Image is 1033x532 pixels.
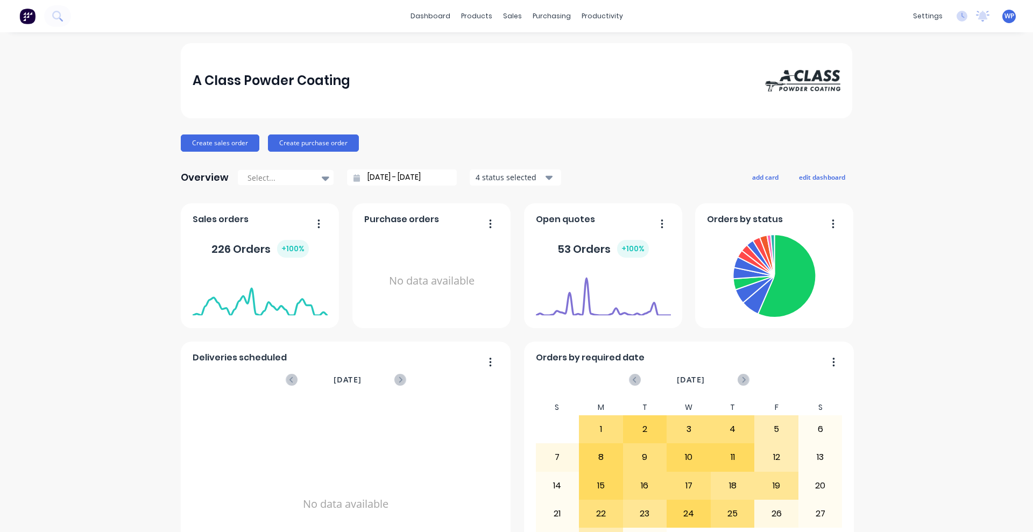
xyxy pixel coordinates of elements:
[579,416,622,443] div: 1
[745,170,786,184] button: add card
[623,400,667,415] div: T
[667,472,710,499] div: 17
[799,500,842,527] div: 27
[624,444,667,471] div: 9
[536,444,579,471] div: 7
[470,169,561,186] button: 4 status selected
[755,444,798,471] div: 12
[535,400,579,415] div: S
[579,444,622,471] div: 8
[677,374,705,386] span: [DATE]
[711,400,755,415] div: T
[579,400,623,415] div: M
[211,240,309,258] div: 226 Orders
[579,472,622,499] div: 15
[711,416,754,443] div: 4
[908,8,948,24] div: settings
[576,8,628,24] div: productivity
[277,240,309,258] div: + 100 %
[624,500,667,527] div: 23
[799,472,842,499] div: 20
[792,170,852,184] button: edit dashboard
[755,472,798,499] div: 19
[711,472,754,499] div: 18
[476,172,543,183] div: 4 status selected
[498,8,527,24] div: sales
[799,416,842,443] div: 6
[193,70,350,91] div: A Class Powder Coating
[334,374,362,386] span: [DATE]
[405,8,456,24] a: dashboard
[755,416,798,443] div: 5
[755,500,798,527] div: 26
[624,472,667,499] div: 16
[667,416,710,443] div: 3
[456,8,498,24] div: products
[181,167,229,188] div: Overview
[667,500,710,527] div: 24
[799,444,842,471] div: 13
[707,213,783,226] span: Orders by status
[798,400,843,415] div: S
[181,134,259,152] button: Create sales order
[557,240,649,258] div: 53 Orders
[667,444,710,471] div: 10
[193,213,249,226] span: Sales orders
[536,472,579,499] div: 14
[754,400,798,415] div: F
[536,213,595,226] span: Open quotes
[579,500,622,527] div: 22
[711,500,754,527] div: 25
[19,8,36,24] img: Factory
[364,213,439,226] span: Purchase orders
[624,416,667,443] div: 2
[536,500,579,527] div: 21
[1004,11,1014,21] span: WP
[268,134,359,152] button: Create purchase order
[765,70,840,91] img: A Class Powder Coating
[527,8,576,24] div: purchasing
[667,400,711,415] div: W
[617,240,649,258] div: + 100 %
[364,230,499,332] div: No data available
[711,444,754,471] div: 11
